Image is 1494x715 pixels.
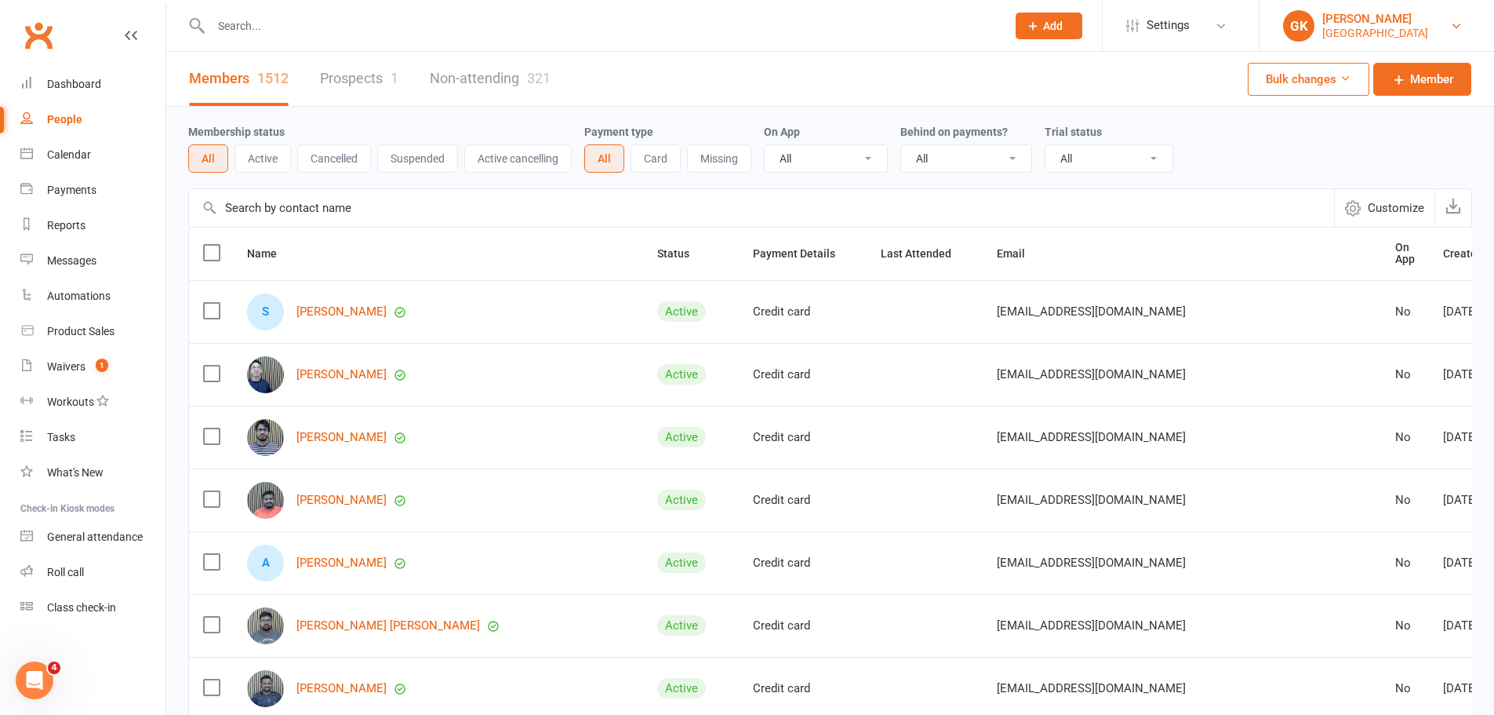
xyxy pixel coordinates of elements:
[997,673,1186,703] span: [EMAIL_ADDRESS][DOMAIN_NAME]
[753,682,852,695] div: Credit card
[20,314,165,349] a: Product Sales
[20,137,165,173] a: Calendar
[1322,26,1428,40] div: [GEOGRAPHIC_DATA]
[47,148,91,161] div: Calendar
[188,144,228,173] button: All
[997,422,1186,452] span: [EMAIL_ADDRESS][DOMAIN_NAME]
[247,244,294,263] button: Name
[247,356,284,393] img: Quang
[657,427,706,447] div: Active
[47,290,111,302] div: Automations
[189,189,1334,227] input: Search by contact name
[296,682,387,695] a: [PERSON_NAME]
[20,420,165,455] a: Tasks
[1368,199,1424,217] span: Customize
[430,52,551,106] a: Non-attending321
[47,531,143,543] div: General attendance
[20,385,165,420] a: Workouts
[1395,494,1415,507] div: No
[753,431,852,444] div: Credit card
[47,113,82,126] div: People
[1381,228,1429,280] th: On App
[47,431,75,443] div: Tasks
[997,244,1042,263] button: Email
[881,247,969,260] span: Last Attended
[20,555,165,590] a: Roll call
[584,126,653,138] label: Payment type
[631,144,681,173] button: Card
[296,305,387,319] a: [PERSON_NAME]
[753,247,852,260] span: Payment Details
[657,301,706,322] div: Active
[257,70,289,86] div: 1512
[997,485,1186,515] span: [EMAIL_ADDRESS][DOMAIN_NAME]
[234,144,291,173] button: Active
[1248,63,1369,96] button: Bulk changes
[96,359,108,372] span: 1
[657,364,706,385] div: Active
[464,144,572,173] button: Active cancelling
[47,566,84,578] div: Roll call
[20,279,165,314] a: Automations
[753,368,852,381] div: Credit card
[1395,619,1415,633] div: No
[753,619,852,633] div: Credit card
[900,126,1008,138] label: Behind on payments?
[296,368,387,381] a: [PERSON_NAME]
[1373,63,1471,96] a: Member
[247,607,284,644] img: Vivek Raj
[687,144,751,173] button: Missing
[206,15,995,37] input: Search...
[657,553,706,573] div: Active
[1147,8,1190,43] span: Settings
[657,247,707,260] span: Status
[753,556,852,570] div: Credit card
[247,670,284,707] img: Abhishek
[247,482,284,519] img: Pradeep kumar
[1395,682,1415,695] div: No
[20,349,165,385] a: Waivers 1
[1334,189,1434,227] button: Customize
[47,219,85,232] div: Reports
[48,662,60,674] span: 4
[997,359,1186,389] span: [EMAIL_ADDRESS][DOMAIN_NAME]
[1395,431,1415,444] div: No
[247,545,284,582] div: Arjun
[297,144,371,173] button: Cancelled
[997,297,1186,326] span: [EMAIL_ADDRESS][DOMAIN_NAME]
[753,305,852,319] div: Credit card
[657,678,706,699] div: Active
[1395,305,1415,319] div: No
[20,590,165,626] a: Class kiosk mode
[657,490,706,510] div: Active
[189,52,289,106] a: Members1512
[377,144,458,173] button: Suspended
[881,244,969,263] button: Last Attended
[16,662,53,699] iframe: Intercom live chat
[247,294,284,330] div: Sharon
[20,520,165,555] a: General attendance kiosk mode
[296,619,480,633] a: [PERSON_NAME] [PERSON_NAME]
[753,494,852,507] div: Credit card
[1045,126,1102,138] label: Trial status
[391,70,398,86] div: 1
[247,247,294,260] span: Name
[753,244,852,263] button: Payment Details
[1395,556,1415,570] div: No
[20,208,165,243] a: Reports
[320,52,398,106] a: Prospects1
[1283,10,1314,42] div: GK
[20,243,165,279] a: Messages
[20,173,165,208] a: Payments
[47,325,115,337] div: Product Sales
[20,67,165,102] a: Dashboard
[296,494,387,507] a: [PERSON_NAME]
[47,396,94,408] div: Workouts
[997,548,1186,578] span: [EMAIL_ADDRESS][DOMAIN_NAME]
[764,126,800,138] label: On App
[20,455,165,491] a: What's New
[47,360,85,373] div: Waivers
[997,611,1186,640] span: [EMAIL_ADDRESS][DOMAIN_NAME]
[47,184,96,196] div: Payments
[296,431,387,444] a: [PERSON_NAME]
